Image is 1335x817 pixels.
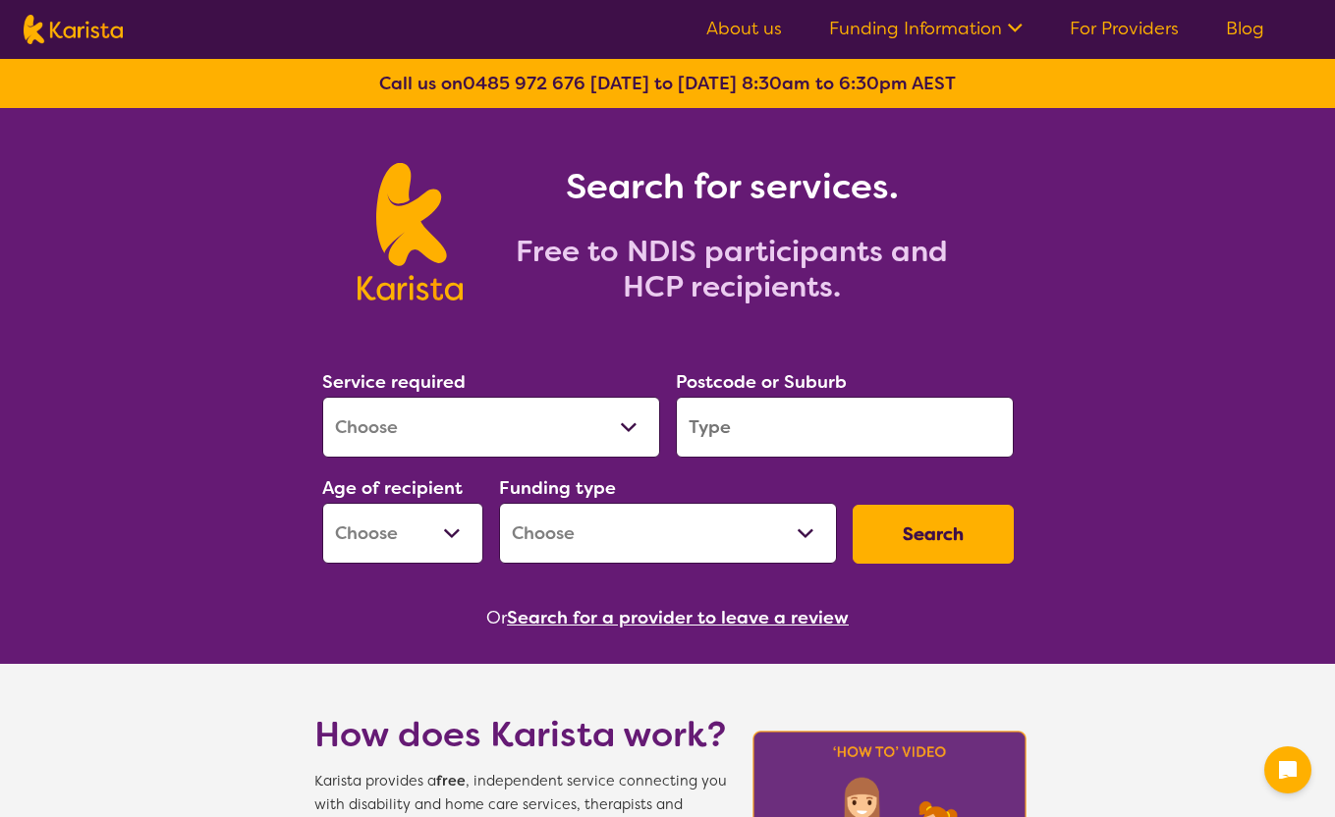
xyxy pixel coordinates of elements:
[486,603,507,632] span: Or
[1070,17,1179,40] a: For Providers
[463,72,585,95] a: 0485 972 676
[322,370,466,394] label: Service required
[486,163,977,210] h1: Search for services.
[486,234,977,304] h2: Free to NDIS participants and HCP recipients.
[314,711,727,758] h1: How does Karista work?
[322,476,463,500] label: Age of recipient
[829,17,1023,40] a: Funding Information
[379,72,956,95] b: Call us on [DATE] to [DATE] 8:30am to 6:30pm AEST
[676,397,1014,458] input: Type
[436,772,466,790] b: free
[706,17,782,40] a: About us
[24,15,123,44] img: Karista logo
[853,505,1014,564] button: Search
[507,603,849,632] button: Search for a provider to leave a review
[676,370,847,394] label: Postcode or Suburb
[358,163,463,300] img: Karista logo
[499,476,616,500] label: Funding type
[1226,17,1264,40] a: Blog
